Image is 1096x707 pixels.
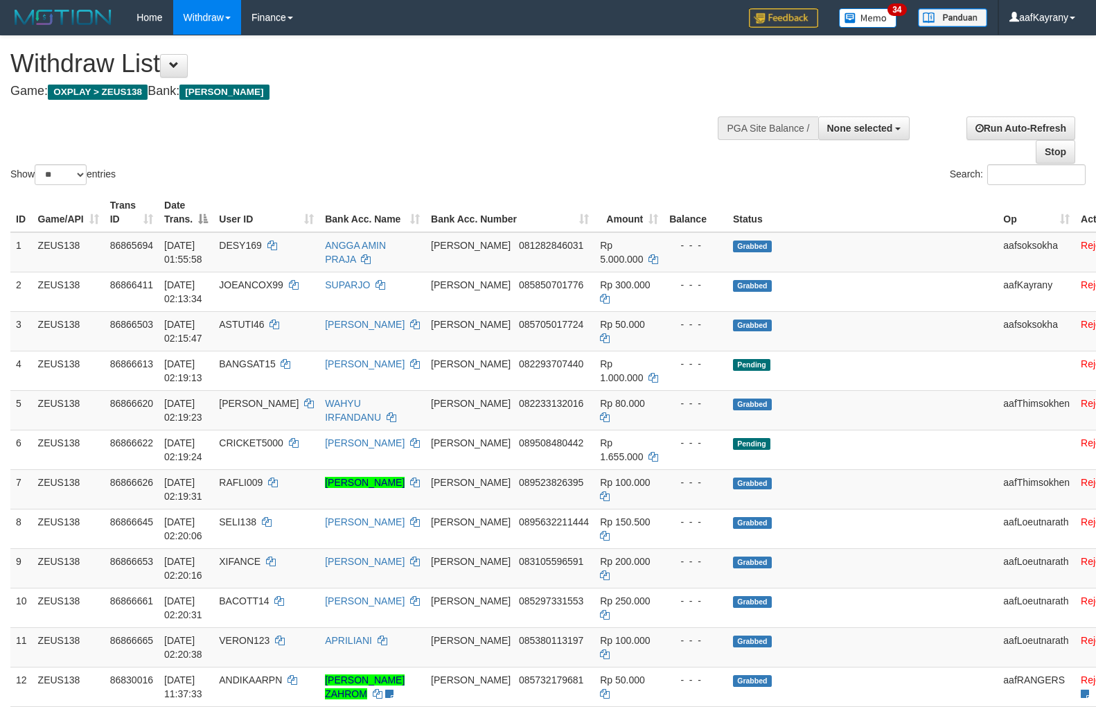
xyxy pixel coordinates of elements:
div: - - - [669,317,722,331]
img: panduan.png [918,8,987,27]
td: 12 [10,667,33,706]
span: Rp 50.000 [600,674,645,686]
span: [PERSON_NAME] [431,437,511,448]
th: Op: activate to sort column ascending [998,193,1075,232]
a: [PERSON_NAME] [325,358,405,369]
span: OXPLAY > ZEUS138 [48,85,148,100]
a: [PERSON_NAME] ZAHROM [325,674,405,699]
td: ZEUS138 [33,588,105,627]
div: PGA Site Balance / [718,116,817,140]
span: 86866503 [110,319,153,330]
span: 86866653 [110,556,153,567]
span: 86866665 [110,635,153,646]
th: ID [10,193,33,232]
span: Grabbed [733,478,772,489]
td: 2 [10,272,33,311]
span: RAFLI009 [219,477,263,488]
span: 86830016 [110,674,153,686]
a: [PERSON_NAME] [325,595,405,606]
span: [DATE] 02:20:31 [164,595,202,620]
td: 7 [10,469,33,509]
span: BANGSAT15 [219,358,275,369]
th: Status [727,193,998,232]
img: Feedback.jpg [749,8,818,28]
td: 5 [10,390,33,430]
span: Grabbed [733,596,772,608]
td: 4 [10,351,33,390]
span: [PERSON_NAME] [179,85,269,100]
td: 8 [10,509,33,548]
div: - - - [669,278,722,292]
a: Stop [1036,140,1075,164]
td: aafThimsokhen [998,469,1075,509]
th: Amount: activate to sort column ascending [594,193,664,232]
span: [PERSON_NAME] [431,516,511,527]
span: ANDIKAARPN [219,674,282,686]
span: Rp 100.000 [600,635,650,646]
span: Rp 80.000 [600,398,645,409]
span: SELI138 [219,516,256,527]
span: Copy 085297331553 to clipboard [519,595,583,606]
span: [DATE] 02:19:13 [164,358,202,383]
span: Grabbed [733,320,772,331]
div: - - - [669,515,722,529]
div: - - - [669,238,722,252]
th: Date Trans.: activate to sort column descending [159,193,213,232]
span: [PERSON_NAME] [219,398,299,409]
span: Grabbed [733,675,772,687]
span: [DATE] 02:19:31 [164,477,202,502]
span: Copy 085705017724 to clipboard [519,319,583,330]
span: [DATE] 11:37:33 [164,674,202,699]
td: aafKayrany [998,272,1075,311]
td: ZEUS138 [33,667,105,706]
span: Copy 089508480442 to clipboard [519,437,583,448]
span: Rp 300.000 [600,279,650,290]
a: [PERSON_NAME] [325,477,405,488]
label: Search: [950,164,1086,185]
span: Rp 200.000 [600,556,650,567]
td: aafThimsokhen [998,390,1075,430]
span: [DATE] 02:19:24 [164,437,202,462]
span: [DATE] 02:19:23 [164,398,202,423]
td: aafRANGERS [998,667,1075,706]
span: Pending [733,438,770,450]
span: [DATE] 02:15:47 [164,319,202,344]
span: None selected [827,123,893,134]
span: Grabbed [733,517,772,529]
span: Copy 089523826395 to clipboard [519,477,583,488]
td: ZEUS138 [33,390,105,430]
a: [PERSON_NAME] [325,437,405,448]
a: [PERSON_NAME] [325,516,405,527]
span: Rp 5.000.000 [600,240,643,265]
td: ZEUS138 [33,509,105,548]
span: 86866411 [110,279,153,290]
span: Grabbed [733,241,772,252]
span: JOEANCOX99 [219,279,283,290]
a: SUPARJO [325,279,370,290]
div: - - - [669,357,722,371]
td: aafLoeutnarath [998,588,1075,627]
td: ZEUS138 [33,351,105,390]
span: Copy 082233132016 to clipboard [519,398,583,409]
button: None selected [818,116,910,140]
span: 86866626 [110,477,153,488]
span: ASTUTI46 [219,319,264,330]
span: Rp 1.655.000 [600,437,643,462]
span: Pending [733,359,770,371]
td: ZEUS138 [33,627,105,667]
span: Copy 083105596591 to clipboard [519,556,583,567]
td: ZEUS138 [33,430,105,469]
a: APRILIANI [325,635,372,646]
th: Game/API: activate to sort column ascending [33,193,105,232]
th: User ID: activate to sort column ascending [213,193,319,232]
span: [PERSON_NAME] [431,279,511,290]
th: Bank Acc. Number: activate to sort column ascending [425,193,594,232]
span: [PERSON_NAME] [431,477,511,488]
div: - - - [669,673,722,687]
td: aafLoeutnarath [998,627,1075,667]
th: Balance [664,193,727,232]
div: - - - [669,475,722,489]
a: Run Auto-Refresh [966,116,1075,140]
div: - - - [669,634,722,647]
h1: Withdraw List [10,50,717,78]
